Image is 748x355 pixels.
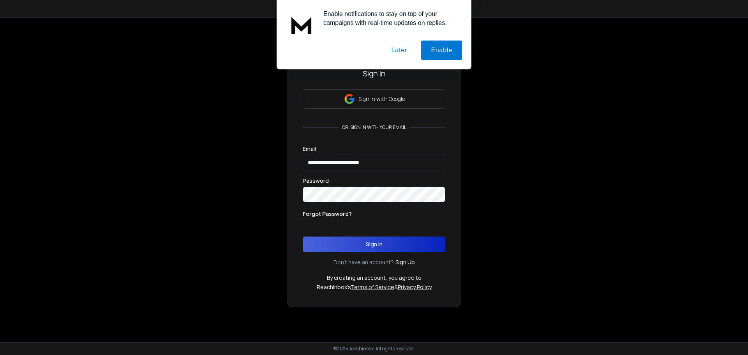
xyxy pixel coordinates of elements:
p: or, sign in with your email [339,124,409,131]
p: Sign in with Google [358,95,405,103]
button: Later [381,41,416,60]
a: Sign Up [395,258,415,266]
button: Enable [421,41,462,60]
a: Terms of Service [351,283,394,291]
button: Sign In [303,237,445,252]
p: By creating an account, you agree to [327,274,422,282]
a: Privacy Policy [398,283,432,291]
label: Password [303,178,329,184]
label: Email [303,146,316,152]
p: © 2025 Reachinbox. All rights reserved. [333,346,415,352]
p: Forgot Password? [303,210,352,218]
button: Sign in with Google [303,89,445,109]
p: Don't have an account? [333,258,394,266]
div: Enable notifications to stay on top of your campaigns with real-time updates on replies. [317,9,462,27]
p: ReachInbox's & [317,283,432,291]
img: notification icon [286,9,317,41]
h3: Sign In [303,68,445,79]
